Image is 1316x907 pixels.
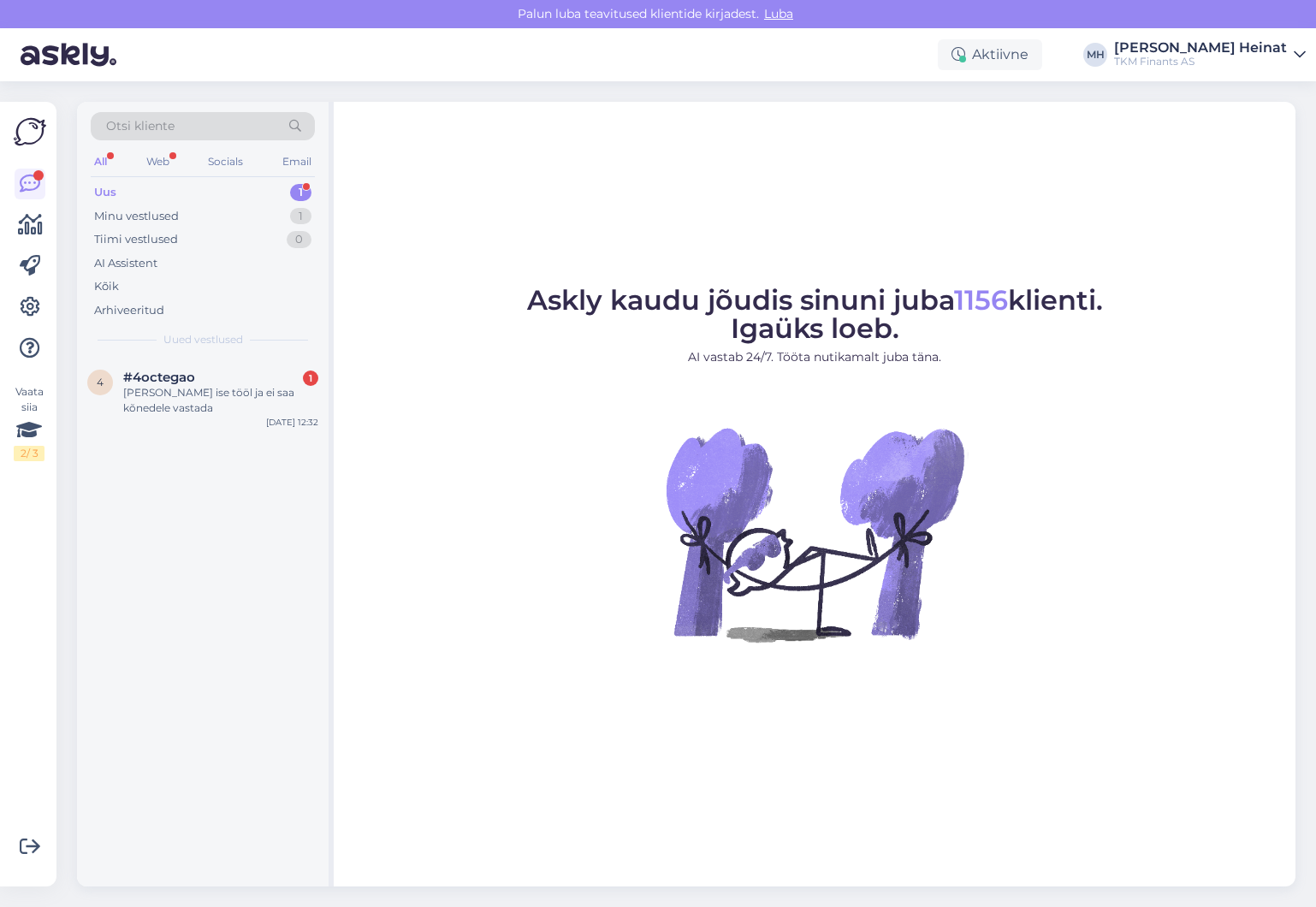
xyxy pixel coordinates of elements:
[1083,43,1107,67] div: MH
[163,332,243,347] span: Uued vestlused
[123,385,318,416] div: [PERSON_NAME] ise tööl ja ei saa kõnedele vastada
[303,371,318,386] div: 1
[94,255,157,272] div: AI Assistent
[290,208,311,225] div: 1
[266,416,318,429] div: [DATE] 12:32
[14,384,44,461] div: Vaata siia
[14,116,46,148] img: Askly Logo
[1114,41,1306,68] a: [PERSON_NAME] HeinatTKM Finants AS
[527,283,1103,345] span: Askly kaudu jõudis sinuni juba klienti. Igaüks loeb.
[661,380,969,688] img: No Chat active
[94,231,178,248] div: Tiimi vestlused
[290,184,311,201] div: 1
[143,151,173,173] div: Web
[954,283,1008,317] span: 1156
[91,151,110,173] div: All
[759,6,798,21] span: Luba
[94,278,119,295] div: Kõik
[123,370,195,385] span: #4octegao
[938,39,1042,70] div: Aktiivne
[1114,55,1287,68] div: TKM Finants AS
[527,348,1103,366] p: AI vastab 24/7. Tööta nutikamalt juba täna.
[14,446,44,461] div: 2 / 3
[94,302,164,319] div: Arhiveeritud
[1114,41,1287,55] div: [PERSON_NAME] Heinat
[94,208,179,225] div: Minu vestlused
[205,151,246,173] div: Socials
[94,184,116,201] div: Uus
[287,231,311,248] div: 0
[279,151,315,173] div: Email
[106,117,175,135] span: Otsi kliente
[97,376,104,388] span: 4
